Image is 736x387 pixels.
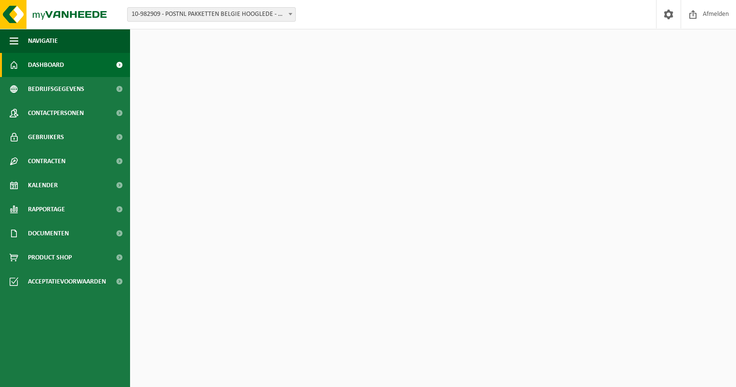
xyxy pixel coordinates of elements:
span: Kalender [28,173,58,197]
span: 10-982909 - POSTNL PAKKETTEN BELGIE HOOGLEDE - HOOGLEDE [128,8,295,21]
span: Navigatie [28,29,58,53]
span: Contactpersonen [28,101,84,125]
span: 10-982909 - POSTNL PAKKETTEN BELGIE HOOGLEDE - HOOGLEDE [127,7,296,22]
span: Documenten [28,221,69,245]
span: Bedrijfsgegevens [28,77,84,101]
span: Rapportage [28,197,65,221]
span: Contracten [28,149,66,173]
span: Acceptatievoorwaarden [28,270,106,294]
span: Product Shop [28,245,72,270]
span: Dashboard [28,53,64,77]
span: Gebruikers [28,125,64,149]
